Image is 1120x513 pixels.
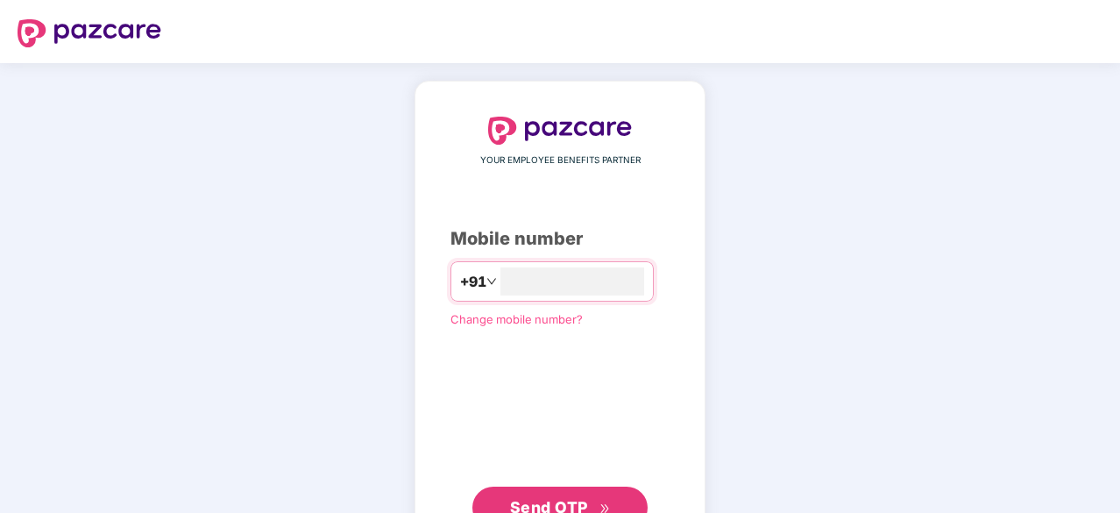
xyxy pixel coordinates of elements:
span: +91 [460,271,486,293]
span: YOUR EMPLOYEE BENEFITS PARTNER [480,153,641,167]
div: Mobile number [450,225,670,253]
a: Change mobile number? [450,312,583,326]
span: down [486,276,497,287]
img: logo [488,117,632,145]
img: logo [18,19,161,47]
